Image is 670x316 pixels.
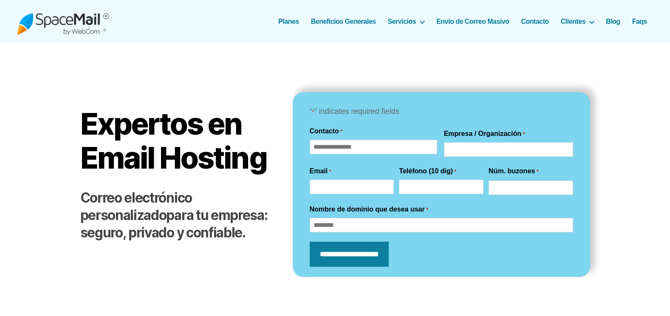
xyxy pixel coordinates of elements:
h1: Expertos en Email Hosting [80,107,276,175]
nav: Horizontal [283,17,653,25]
a: Blog [606,17,620,25]
label: Teléfono (10 dig) [399,166,456,176]
a: Faqs [632,17,647,25]
a: Planes [278,17,299,25]
a: Servicios [388,17,425,25]
legend: Contacto [310,126,343,136]
a: Clientes [561,17,594,25]
a: Contacto [521,17,548,25]
strong: Correo electrónico personalizado [80,189,192,223]
label: Email [310,166,331,176]
label: Núm. buzones [489,166,539,176]
label: Nombre de dominio que desea usar [310,204,428,214]
a: Envío de Correo Masivo [436,17,509,25]
label: Empresa / Organización [444,129,525,139]
p: “ ” indicates required fields [310,105,573,118]
h2: para tu empresa: seguro, privado y confiable. [80,189,276,242]
img: Spacemail [17,8,109,35]
a: Beneficios Generales [311,17,376,25]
